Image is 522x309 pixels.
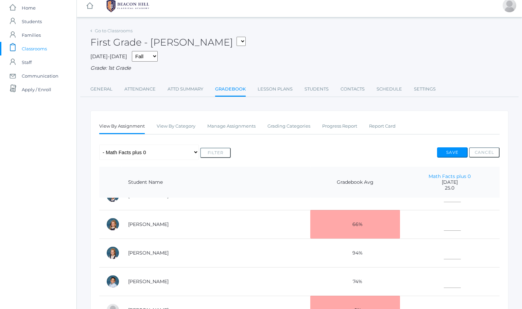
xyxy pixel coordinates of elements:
[22,69,58,83] span: Communication
[407,179,493,185] span: [DATE]
[414,82,436,96] a: Settings
[437,147,468,158] button: Save
[90,64,508,72] div: Grade: 1st Grade
[128,221,169,227] a: [PERSON_NAME]
[99,119,145,134] a: View By Assignment
[22,42,47,55] span: Classrooms
[106,217,120,231] div: Gracelyn Lavallee
[310,267,400,296] td: 74%
[157,119,195,133] a: View By Category
[22,55,32,69] span: Staff
[106,275,120,288] div: Noah Rosas
[310,210,400,239] td: 66%
[124,82,156,96] a: Attendance
[469,147,500,158] button: Cancel
[22,83,51,96] span: Apply / Enroll
[215,82,246,97] a: Gradebook
[407,185,493,191] span: 25.0
[207,119,256,133] a: Manage Assignments
[341,82,365,96] a: Contacts
[22,1,36,15] span: Home
[429,173,471,179] a: Math Facts plus 0
[310,167,400,198] th: Gradebook Avg
[90,53,127,60] span: [DATE]-[DATE]
[128,250,169,256] a: [PERSON_NAME]
[200,148,231,158] button: Filter
[377,82,402,96] a: Schedule
[121,167,310,198] th: Student Name
[168,82,203,96] a: Attd Summary
[22,15,42,28] span: Students
[90,37,246,48] h2: First Grade - [PERSON_NAME]
[310,239,400,267] td: 94%
[267,119,310,133] a: Grading Categories
[258,82,293,96] a: Lesson Plans
[304,82,329,96] a: Students
[106,246,120,260] div: Hazel Porter
[322,119,357,133] a: Progress Report
[90,82,112,96] a: General
[22,28,41,42] span: Families
[128,278,169,284] a: [PERSON_NAME]
[95,28,133,33] a: Go to Classrooms
[369,119,396,133] a: Report Card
